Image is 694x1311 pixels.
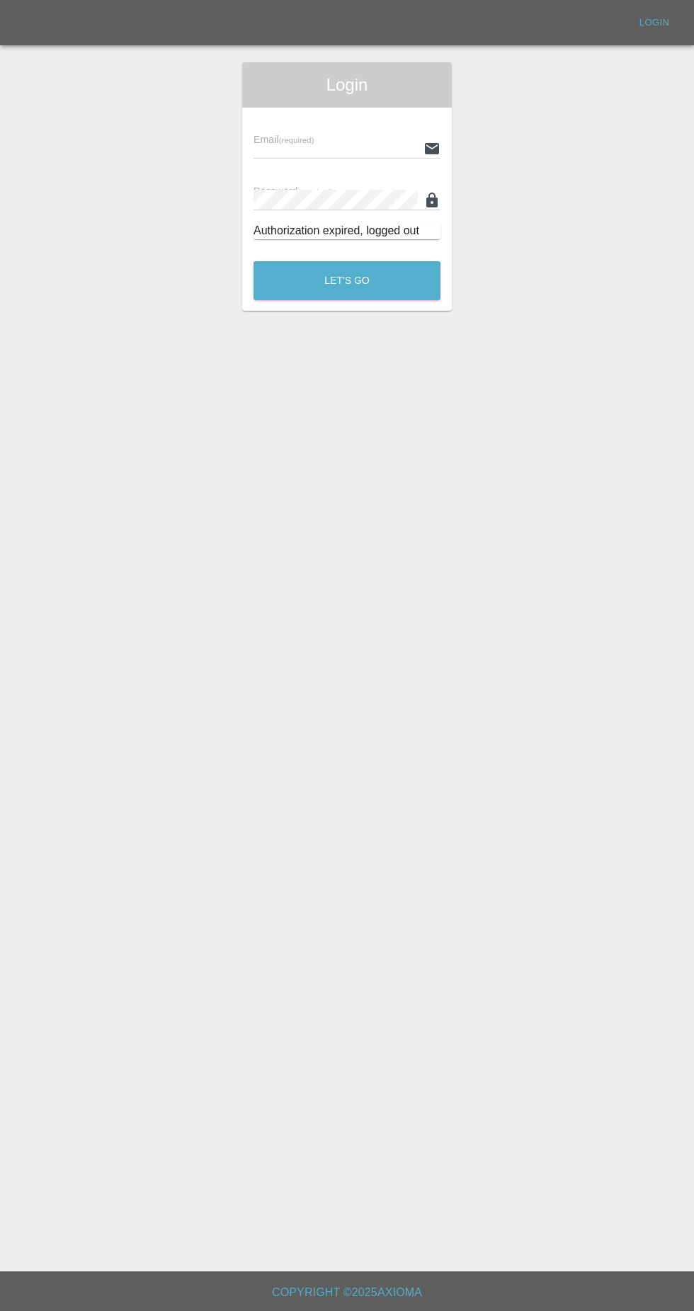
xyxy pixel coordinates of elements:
[254,261,440,300] button: Let's Go
[632,12,677,34] a: Login
[254,74,440,96] span: Login
[254,134,314,145] span: Email
[279,136,314,144] small: (required)
[11,1283,683,1303] h6: Copyright © 2025 Axioma
[298,188,334,196] small: (required)
[254,222,440,239] div: Authorization expired, logged out
[254,185,333,197] span: Password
